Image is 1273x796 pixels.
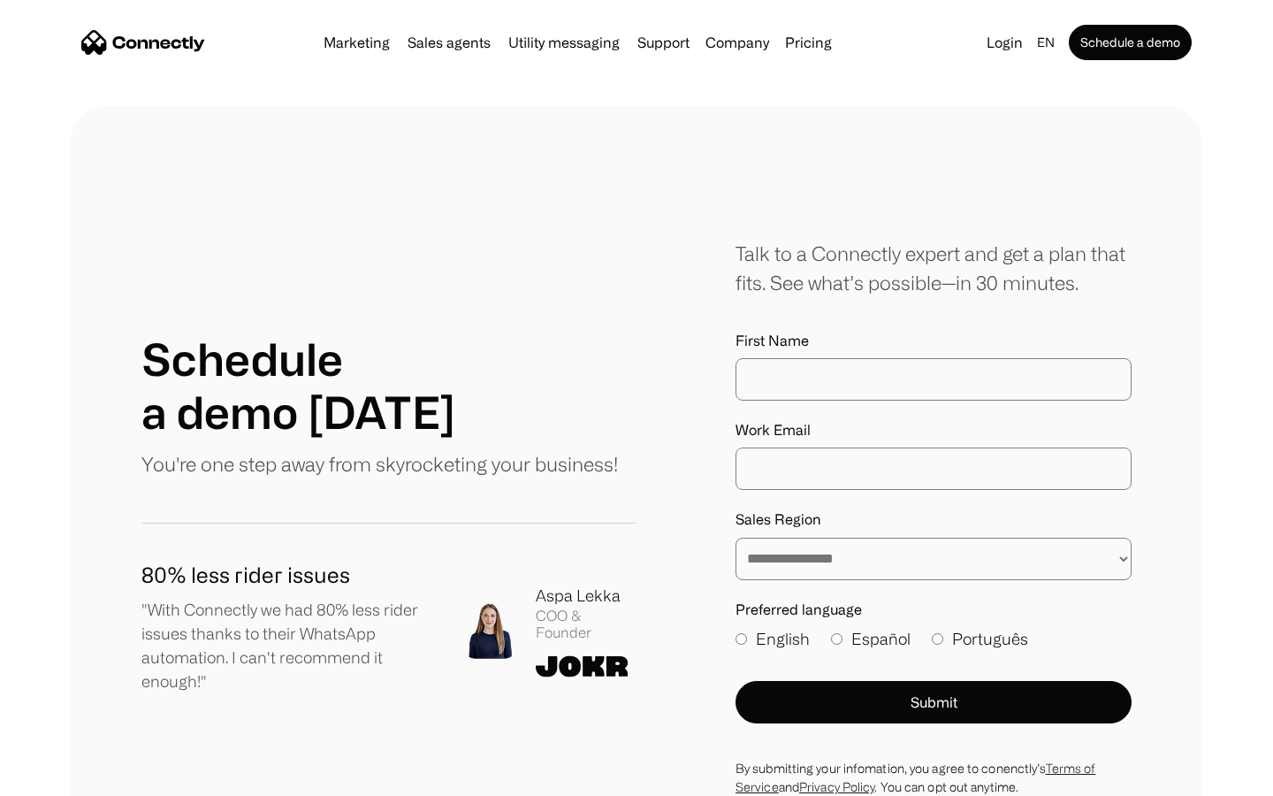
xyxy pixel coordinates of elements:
a: Utility messaging [501,35,627,50]
a: Sales agents [400,35,498,50]
p: You're one step away from skyrocketing your business! [141,449,618,478]
input: Español [831,633,842,645]
div: By submitting your infomation, you agree to conenctly’s and . You can opt out anytime. [736,759,1132,796]
h1: Schedule a demo [DATE] [141,333,455,439]
div: Talk to a Connectly expert and get a plan that fits. See what’s possible—in 30 minutes. [736,239,1132,297]
a: Schedule a demo [1069,25,1192,60]
input: Português [932,633,943,645]
ul: Language list [35,765,106,790]
div: Aspa Lekka [536,584,636,608]
aside: Language selected: English [18,763,106,790]
div: en [1030,30,1065,55]
div: COO & Founder [536,608,636,641]
label: Preferred language [736,601,1132,618]
a: Terms of Service [736,762,1095,793]
label: Sales Region [736,511,1132,528]
p: "With Connectly we had 80% less rider issues thanks to their WhatsApp automation. I can't recomme... [141,598,433,693]
div: Company [700,30,774,55]
div: Company [705,30,769,55]
label: Work Email [736,422,1132,439]
label: Español [831,627,911,651]
a: Support [630,35,697,50]
label: First Name [736,333,1132,349]
a: Privacy Policy [799,780,874,793]
input: English [736,633,747,645]
a: Marketing [316,35,397,50]
button: Submit [736,681,1132,723]
a: home [81,29,205,56]
div: en [1037,30,1055,55]
a: Pricing [778,35,839,50]
h1: 80% less rider issues [141,559,433,591]
label: English [736,627,810,651]
label: Português [932,627,1028,651]
a: Login [980,30,1030,55]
